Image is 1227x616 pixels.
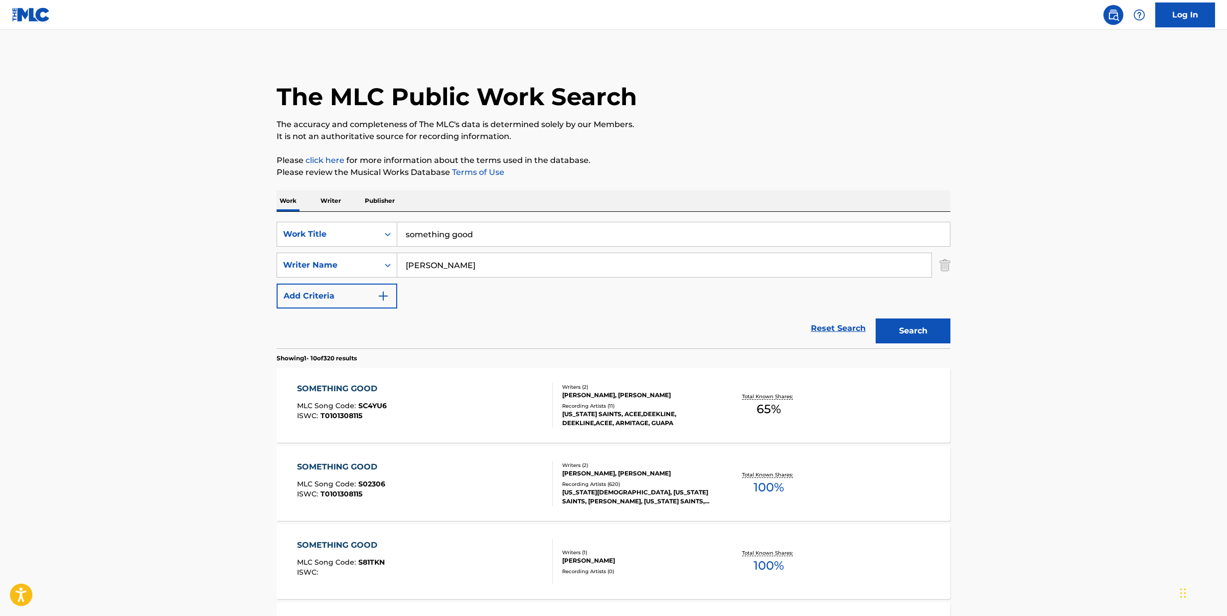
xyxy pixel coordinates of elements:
p: It is not an authoritative source for recording information. [277,131,950,143]
p: The accuracy and completeness of The MLC's data is determined solely by our Members. [277,119,950,131]
div: [PERSON_NAME] [562,556,713,565]
div: Recording Artists ( 0 ) [562,568,713,575]
span: T0101308115 [320,411,362,420]
div: SOMETHING GOOD [297,461,385,473]
div: Writer Name [283,259,373,271]
span: S02306 [358,479,385,488]
span: MLC Song Code : [297,479,358,488]
p: Total Known Shares: [742,549,795,557]
div: Recording Artists ( 620 ) [562,480,713,488]
a: Log In [1155,2,1215,27]
span: 100 % [754,478,784,496]
span: 100 % [754,557,784,575]
span: T0101308115 [320,489,362,498]
button: Search [876,318,950,343]
span: ISWC : [297,568,320,577]
span: MLC Song Code : [297,558,358,567]
a: Terms of Use [450,167,504,177]
p: Please for more information about the terms used in the database. [277,154,950,166]
div: [US_STATE] SAINTS, ACEE,DEEKLINE, DEEKLINE,ACEE, ARMITAGE, GUAPA [562,410,713,428]
span: ISWC : [297,489,320,498]
div: [US_STATE][DEMOGRAPHIC_DATA], [US_STATE] SAINTS, [PERSON_NAME], [US_STATE] SAINTS, ARMITAGE [562,488,713,506]
span: MLC Song Code : [297,401,358,410]
span: ISWC : [297,411,320,420]
p: Please review the Musical Works Database [277,166,950,178]
div: Work Title [283,228,373,240]
p: Total Known Shares: [742,393,795,400]
div: Recording Artists ( 11 ) [562,402,713,410]
img: MLC Logo [12,7,50,22]
p: Publisher [362,190,398,211]
img: help [1133,9,1145,21]
div: SOMETHING GOOD [297,383,387,395]
p: Showing 1 - 10 of 320 results [277,354,357,363]
div: Writers ( 1 ) [562,549,713,556]
button: Add Criteria [277,284,397,308]
a: Public Search [1103,5,1123,25]
p: Writer [317,190,344,211]
span: 65 % [757,400,781,418]
span: S81TKN [358,558,385,567]
div: Writers ( 2 ) [562,383,713,391]
a: SOMETHING GOODMLC Song Code:SC4YU6ISWC:T0101308115Writers (2)[PERSON_NAME], [PERSON_NAME]Recordin... [277,368,950,443]
a: Reset Search [806,317,871,339]
a: SOMETHING GOODMLC Song Code:S02306ISWC:T0101308115Writers (2)[PERSON_NAME], [PERSON_NAME]Recordin... [277,446,950,521]
div: Help [1129,5,1149,25]
a: SOMETHING GOODMLC Song Code:S81TKNISWC:Writers (1)[PERSON_NAME]Recording Artists (0)Total Known S... [277,524,950,599]
div: Writers ( 2 ) [562,462,713,469]
div: [PERSON_NAME], [PERSON_NAME] [562,391,713,400]
img: search [1107,9,1119,21]
h1: The MLC Public Work Search [277,82,637,112]
p: Total Known Shares: [742,471,795,478]
a: click here [306,155,344,165]
iframe: Chat Widget [1177,568,1227,616]
div: SOMETHING GOOD [297,539,385,551]
img: 9d2ae6d4665cec9f34b9.svg [377,290,389,302]
p: Work [277,190,300,211]
form: Search Form [277,222,950,348]
div: [PERSON_NAME], [PERSON_NAME] [562,469,713,478]
span: SC4YU6 [358,401,387,410]
div: Drag [1180,578,1186,608]
img: Delete Criterion [939,253,950,278]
